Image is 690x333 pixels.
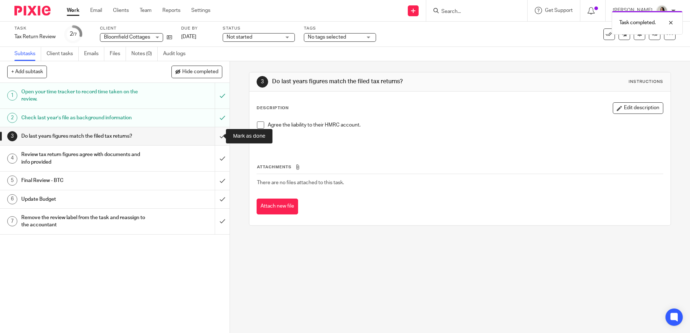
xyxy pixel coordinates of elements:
h1: Check last year’s file as background information [21,112,145,123]
div: 2 [7,113,17,123]
span: Bloomfield Cottages [104,35,150,40]
a: Settings [191,7,210,14]
span: There are no files attached to this task. [257,180,344,185]
a: Audit logs [163,47,191,61]
a: Emails [84,47,104,61]
p: Description [257,105,289,111]
a: Reports [162,7,180,14]
span: [DATE] [181,34,196,39]
label: Status [223,26,295,31]
a: Notes (0) [131,47,158,61]
button: Edit description [613,102,663,114]
button: + Add subtask [7,66,47,78]
h1: Open your time tracker to record time taken on the review. [21,86,145,105]
div: Instructions [629,79,663,85]
h1: Remove the review label from the task and reassign to the accountant [21,212,145,231]
a: Subtasks [14,47,41,61]
a: Client tasks [47,47,79,61]
div: 6 [7,194,17,204]
img: Pixie [14,6,51,15]
div: 5 [7,176,17,186]
label: Tags [304,26,376,31]
h1: Update Budget [21,194,145,205]
a: Clients [113,7,129,14]
a: Email [90,7,102,14]
h1: Do last years figures match the filed tax returns? [21,131,145,142]
h1: Do last years figures match the filed tax returns? [272,78,475,85]
button: Hide completed [171,66,222,78]
a: Work [67,7,79,14]
span: No tags selected [308,35,346,40]
label: Client [100,26,172,31]
small: /7 [73,32,77,36]
span: Not started [227,35,252,40]
a: Team [140,7,152,14]
button: Attach new file [257,199,298,215]
p: Agree the liability to their HMRC account. [268,121,663,129]
div: 4 [7,154,17,164]
div: Tax Return Review [14,33,56,40]
a: Files [110,47,126,61]
img: Olivia.jpg [656,5,668,17]
div: 1 [7,90,17,101]
span: Hide completed [182,69,218,75]
label: Due by [181,26,214,31]
p: Task completed. [619,19,656,26]
h1: Review tax return figures agree with documents and info provided [21,149,145,168]
div: 7 [7,216,17,226]
div: 3 [257,76,268,88]
div: 3 [7,131,17,141]
span: Attachments [257,165,292,169]
div: 2 [70,30,77,38]
h1: Final Review - BTC [21,175,145,186]
label: Task [14,26,56,31]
